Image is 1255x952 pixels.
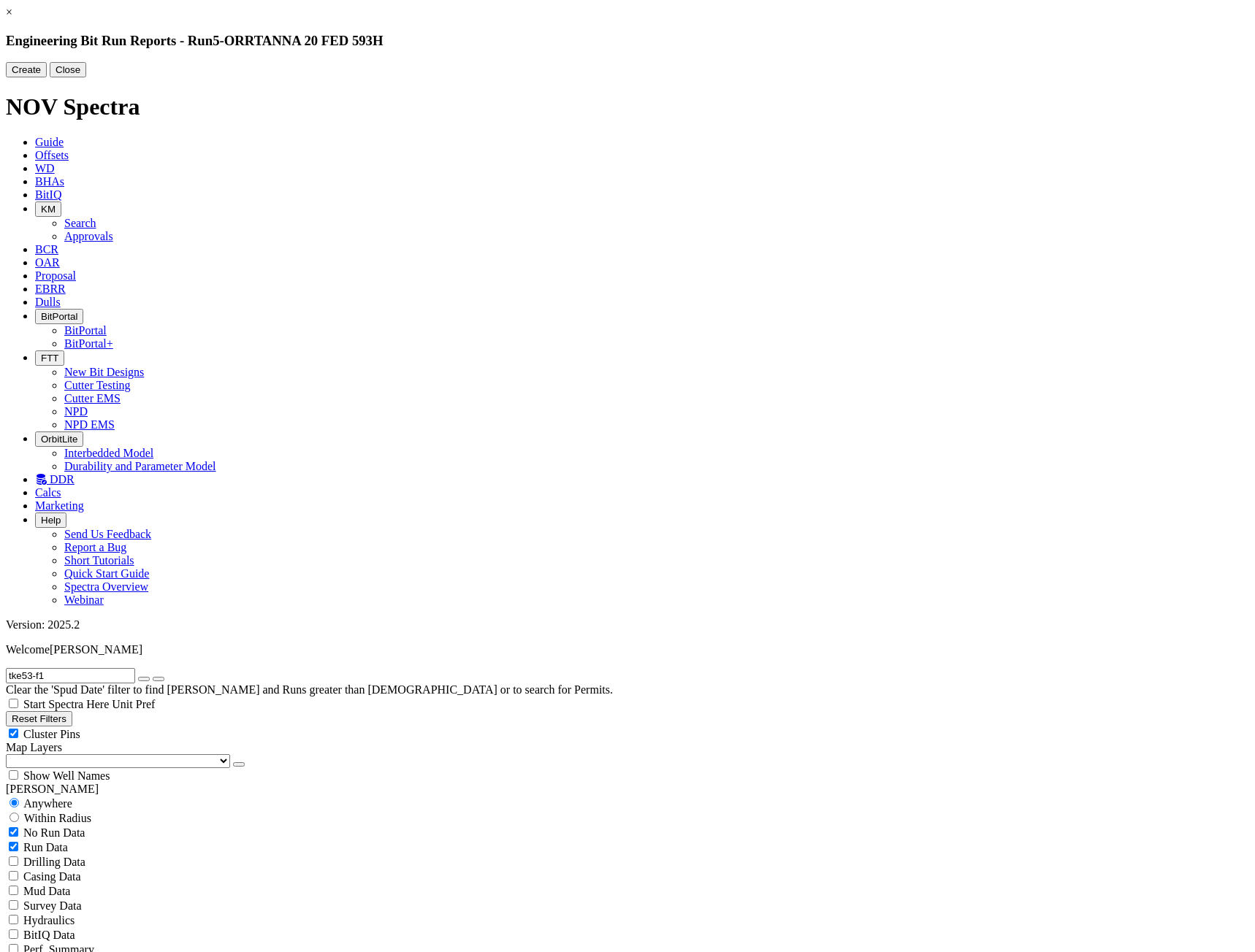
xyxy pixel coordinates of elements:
div: [PERSON_NAME] [6,783,1249,796]
span: OrbitLite [41,434,77,445]
a: Spectra Overview [64,580,148,593]
span: ORRTANNA 20 FED 593H [224,33,384,48]
a: Quick Start Guide [64,567,149,580]
a: Webinar [64,594,104,606]
a: NPD [64,405,88,418]
span: Within Radius [24,812,91,824]
span: WD [35,162,55,174]
span: Map Layers [6,741,62,753]
a: BitPortal+ [64,337,113,350]
span: Start Spectra Here [23,698,109,710]
span: Casing Data [23,870,81,883]
a: New Bit Designs [64,366,144,378]
span: Help [41,515,61,526]
span: Anywhere [23,797,72,810]
span: Clear the 'Spud Date' filter to find [PERSON_NAME] and Runs greater than [DEMOGRAPHIC_DATA] or to... [6,683,613,696]
span: No Run Data [23,826,85,839]
span: DDR [50,473,75,485]
input: Search [6,668,135,683]
span: Survey Data [23,899,82,912]
span: Unit Pref [112,698,155,710]
span: Run Data [23,841,68,853]
span: Drilling Data [23,856,85,868]
span: Marketing [35,499,84,512]
h1: NOV Spectra [6,93,1249,120]
a: Interbedded Model [64,447,153,459]
button: Create [6,62,47,77]
h3: Engineering Bit Run Reports - Run - [6,33,1249,49]
button: Reset Filters [6,711,72,726]
span: KM [41,204,56,215]
span: BCR [35,243,58,256]
a: Approvals [64,230,113,242]
span: Hydraulics [23,914,75,926]
span: Mud Data [23,885,70,897]
a: Cutter EMS [64,392,121,404]
a: Short Tutorials [64,554,134,567]
a: Durability and Parameter Model [64,460,216,472]
a: Search [64,217,96,229]
button: Close [50,62,86,77]
span: Show Well Names [23,769,110,782]
span: Offsets [35,149,69,161]
span: OAR [35,256,60,269]
span: BitIQ Data [23,929,75,941]
span: Cluster Pins [23,728,80,740]
span: BitPortal [41,311,77,322]
span: [PERSON_NAME] [50,643,142,656]
span: Proposal [35,269,76,282]
a: Report a Bug [64,541,126,553]
span: 5 [213,33,219,48]
span: BHAs [35,175,64,188]
span: FTT [41,353,58,364]
div: Version: 2025.2 [6,618,1249,632]
span: Dulls [35,296,61,308]
span: Guide [35,136,64,148]
span: Calcs [35,486,61,499]
span: BitIQ [35,188,61,201]
a: × [6,6,12,18]
p: Welcome [6,643,1249,656]
a: BitPortal [64,324,107,337]
a: NPD EMS [64,418,115,431]
a: Send Us Feedback [64,528,151,540]
filter-controls-checkbox: Hydraulics Analysis [6,913,1249,927]
span: EBRR [35,283,66,295]
a: Cutter Testing [64,379,131,391]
